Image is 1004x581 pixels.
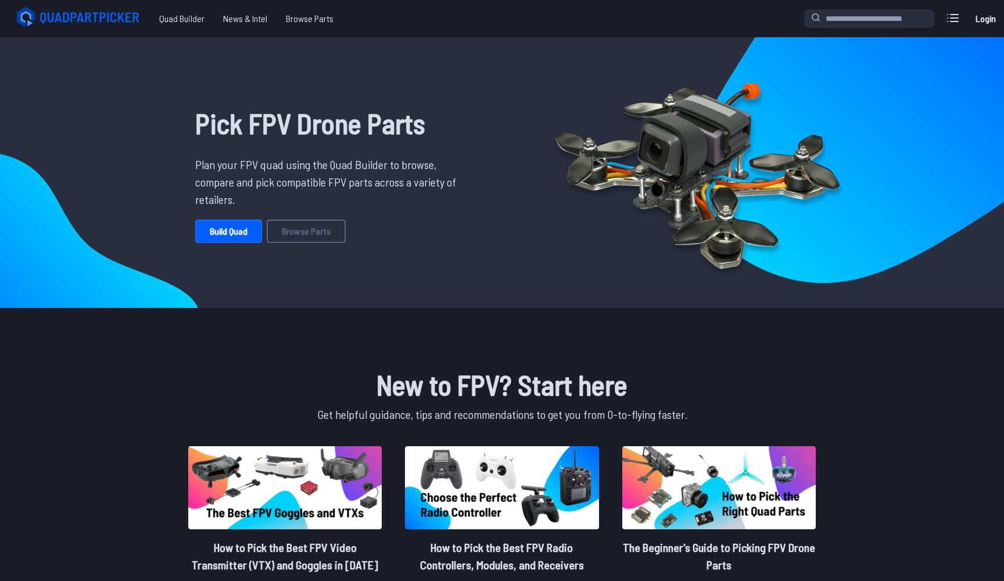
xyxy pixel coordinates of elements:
h1: Pick FPV Drone Parts [195,102,465,144]
h2: How to Pick the Best FPV Video Transmitter (VTX) and Goggles in [DATE] [188,539,382,573]
h2: The Beginner's Guide to Picking FPV Drone Parts [622,539,816,573]
p: Plan your FPV quad using the Quad Builder to browse, compare and pick compatible FPV parts across... [195,156,465,208]
a: Browse Parts [267,220,346,243]
h1: New to FPV? Start here [186,364,818,406]
a: Quad Builder [150,7,214,30]
h2: How to Pick the Best FPV Radio Controllers, Modules, and Receivers [405,539,598,573]
a: News & Intel [214,7,277,30]
img: Quadcopter [530,56,865,289]
a: Browse Parts [277,7,343,30]
a: Build Quad [195,220,262,243]
p: Get helpful guidance, tips and recommendations to get you from 0-to-flying faster. [186,406,818,423]
img: image of post [188,446,382,529]
img: image of post [405,446,598,529]
img: image of post [622,446,816,529]
a: Login [971,7,999,30]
